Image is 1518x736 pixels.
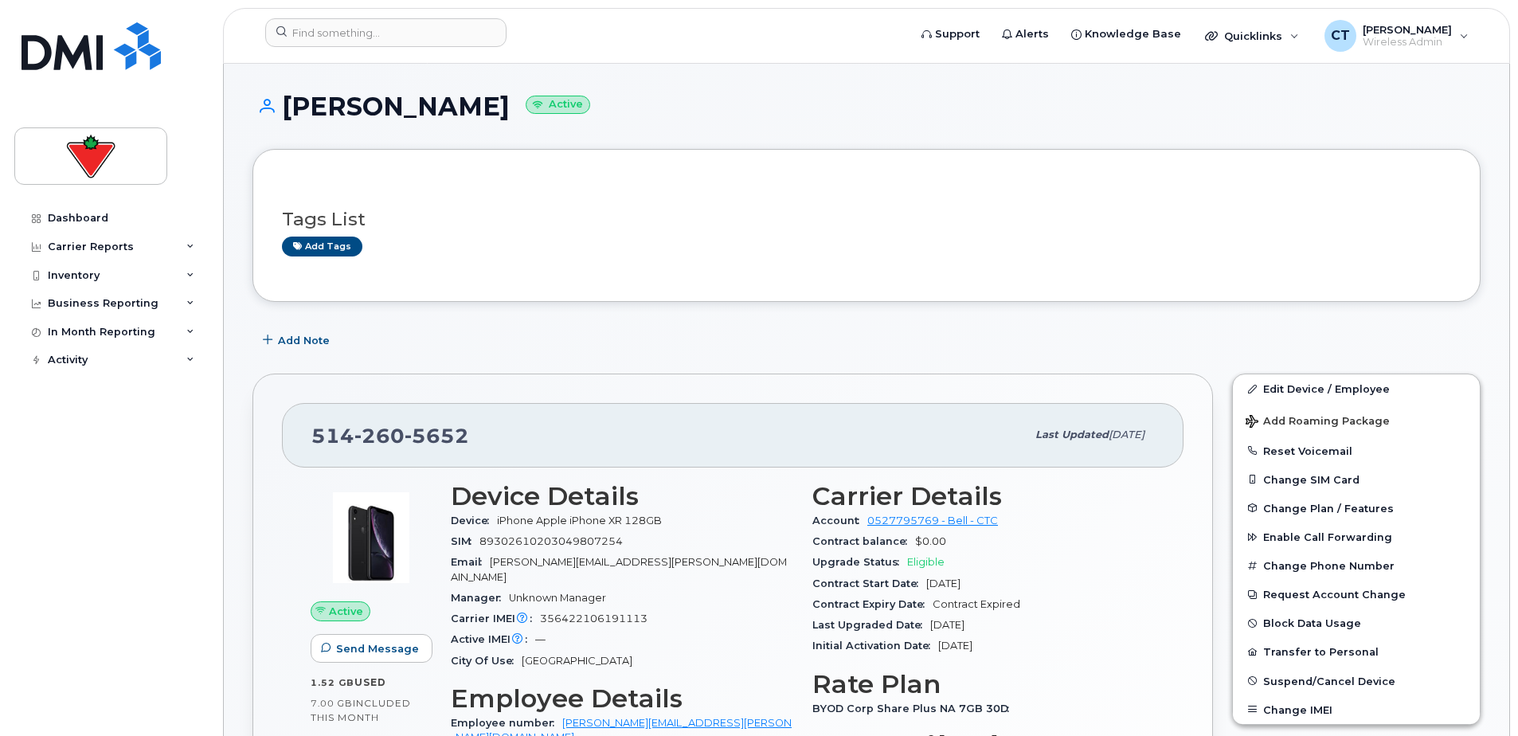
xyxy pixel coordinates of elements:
span: Enable Call Forwarding [1263,531,1392,543]
h3: Rate Plan [812,670,1155,699]
span: Add Note [278,333,330,348]
span: 7.00 GB [311,698,353,709]
span: City Of Use [451,655,522,667]
button: Add Note [252,326,343,354]
span: 514 [311,424,469,448]
span: Send Message [336,641,419,656]
span: Carrier IMEI [451,613,540,624]
button: Send Message [311,634,432,663]
span: [GEOGRAPHIC_DATA] [522,655,632,667]
a: Edit Device / Employee [1233,374,1480,403]
h1: [PERSON_NAME] [252,92,1481,120]
span: Upgrade Status [812,556,907,568]
span: Contract Expired [933,598,1020,610]
span: Initial Activation Date [812,640,938,652]
span: Suspend/Cancel Device [1263,675,1395,687]
button: Transfer to Personal [1233,637,1480,666]
span: Active [329,604,363,619]
a: 0527795769 - Bell - CTC [867,515,998,527]
button: Change SIM Card [1233,465,1480,494]
button: Change Phone Number [1233,551,1480,580]
span: Email [451,556,490,568]
span: Unknown Manager [509,592,606,604]
span: [DATE] [930,619,964,631]
span: Active IMEI [451,633,535,645]
span: — [535,633,546,645]
span: included this month [311,697,411,723]
span: used [354,676,386,688]
span: [PERSON_NAME][EMAIL_ADDRESS][PERSON_NAME][DOMAIN_NAME] [451,556,787,582]
span: Add Roaming Package [1246,415,1390,430]
h3: Carrier Details [812,482,1155,511]
span: Device [451,515,497,527]
span: iPhone Apple iPhone XR 128GB [497,515,662,527]
span: Employee number [451,717,562,729]
button: Change IMEI [1233,695,1480,724]
span: Last updated [1035,429,1109,440]
button: Change Plan / Features [1233,494,1480,523]
button: Block Data Usage [1233,609,1480,637]
span: 356422106191113 [540,613,647,624]
span: 260 [354,424,405,448]
span: Last Upgraded Date [812,619,930,631]
button: Add Roaming Package [1233,404,1480,437]
span: BYOD Corp Share Plus NA 7GB 30D [812,703,1017,714]
a: Add tags [282,237,362,256]
button: Request Account Change [1233,580,1480,609]
span: $0.00 [915,535,946,547]
button: Reset Voicemail [1233,437,1480,465]
span: [DATE] [1109,429,1144,440]
span: Manager [451,592,509,604]
span: Change Plan / Features [1263,502,1394,514]
span: 5652 [405,424,469,448]
span: Eligible [907,556,945,568]
span: [DATE] [926,577,960,589]
span: 1.52 GB [311,677,354,688]
small: Active [526,96,590,114]
button: Suspend/Cancel Device [1233,667,1480,695]
span: Account [812,515,867,527]
span: [DATE] [938,640,972,652]
button: Enable Call Forwarding [1233,523,1480,551]
span: SIM [451,535,479,547]
h3: Employee Details [451,684,793,713]
span: Contract balance [812,535,915,547]
span: 89302610203049807254 [479,535,623,547]
span: Contract Start Date [812,577,926,589]
h3: Tags List [282,209,1451,229]
img: image20231002-3703462-1qb80zy.jpeg [323,490,419,585]
span: Contract Expiry Date [812,598,933,610]
h3: Device Details [451,482,793,511]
